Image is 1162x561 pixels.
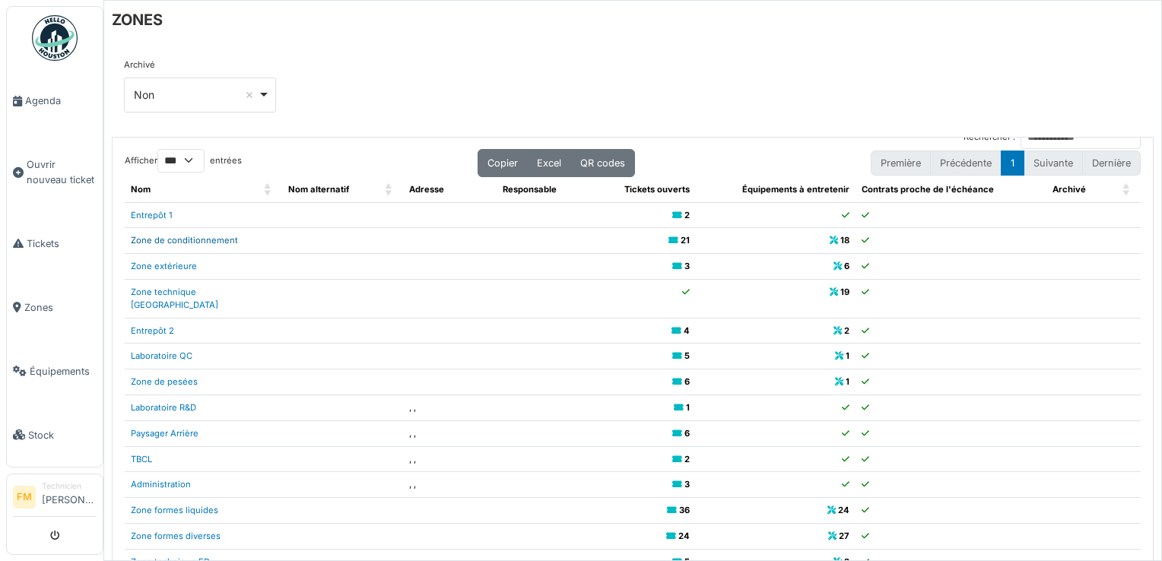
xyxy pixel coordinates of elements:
[478,149,528,177] button: Copier
[157,149,205,173] select: Afficherentrées
[131,479,191,490] a: Administration
[131,402,196,413] a: Laboratoire R&D
[125,149,242,173] label: Afficher entrées
[7,133,103,211] a: Ouvrir nouveau ticket
[624,184,690,195] span: Tickets ouverts
[134,87,258,103] div: Non
[131,287,218,310] a: Zone technique [GEOGRAPHIC_DATA]
[1122,177,1132,202] span: Archivé: Activate to sort
[125,125,261,149] div: Affichage de 1 à 17 sur 17 entrées
[131,454,152,464] a: TBCL
[131,531,221,541] a: Zone formes diverses
[839,531,849,541] b: 27
[844,261,849,271] b: 6
[42,480,97,513] li: [PERSON_NAME]
[42,480,97,492] div: Technicien
[403,446,497,472] td: , ,
[681,235,690,246] b: 21
[838,505,849,515] b: 24
[7,275,103,339] a: Zones
[580,157,625,169] span: QR codes
[131,235,238,246] a: Zone de conditionnement
[409,184,444,195] span: Adresse
[684,479,690,490] b: 3
[403,420,497,446] td: , ,
[686,402,690,413] b: 1
[124,59,155,71] label: Archivé
[131,428,198,439] a: Paysager Arrière
[537,157,561,169] span: Excel
[1052,184,1086,195] span: Archivé
[131,210,173,220] a: Entrepôt 1
[32,15,78,61] img: Badge_color-CXgf-gQk.svg
[403,472,497,498] td: , ,
[487,157,518,169] span: Copier
[27,157,97,186] span: Ouvrir nouveau ticket
[131,376,198,387] a: Zone de pesées
[131,325,174,336] a: Entrepôt 2
[385,177,394,202] span: Nom alternatif: Activate to sort
[25,93,97,108] span: Agenda
[684,261,690,271] b: 3
[288,184,349,195] span: Nom alternatif
[862,184,994,195] span: Contrats proche de l'échéance
[684,376,690,387] b: 6
[7,211,103,275] a: Tickets
[846,350,849,361] b: 1
[678,531,690,541] b: 24
[840,287,849,297] b: 19
[30,364,97,379] span: Équipements
[242,87,257,103] button: Remove item: 'false'
[13,486,36,509] li: FM
[871,151,1141,176] nav: pagination
[13,480,97,517] a: FM Technicien[PERSON_NAME]
[684,428,690,439] b: 6
[846,376,849,387] b: 1
[570,149,635,177] button: QR codes
[527,149,571,177] button: Excel
[112,11,163,29] h6: ZONES
[7,69,103,133] a: Agenda
[131,350,192,361] a: Laboratoire QC
[503,184,557,195] span: Responsable
[684,350,690,361] b: 5
[679,505,690,515] b: 36
[1001,151,1024,176] button: 1
[24,300,97,315] span: Zones
[684,454,690,464] b: 2
[27,236,97,251] span: Tickets
[131,505,218,515] a: Zone formes liquides
[131,184,151,195] span: Nom
[28,428,97,442] span: Stock
[264,177,273,202] span: Nom: Activate to sort
[403,395,497,420] td: , ,
[742,184,849,195] span: Équipements à entretenir
[7,339,103,403] a: Équipements
[131,261,197,271] a: Zone extérieure
[844,325,849,336] b: 2
[7,403,103,467] a: Stock
[840,235,849,246] b: 18
[684,210,690,220] b: 2
[964,131,1015,144] label: Rechercher :
[684,325,690,336] b: 4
